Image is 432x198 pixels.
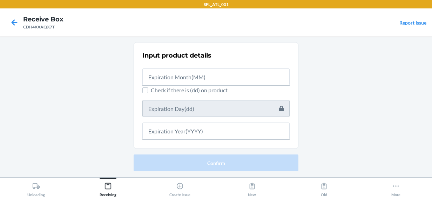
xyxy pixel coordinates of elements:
input: Expiration Year(YYYY) [142,123,290,139]
div: More [391,179,400,197]
button: Create Issue [144,178,216,197]
button: Receiving [72,178,144,197]
button: New [216,178,288,197]
a: Report Issue [399,20,426,26]
input: Check if there is (dd) on product [142,87,148,93]
div: Create Issue [169,179,190,197]
p: SFL_ATL_001 [204,1,229,8]
h2: Input product details [142,51,290,60]
input: Expiration Day(dd) [142,100,290,117]
h4: Receive Box [23,15,63,24]
span: Check if there is (dd) on product [151,86,290,94]
button: Confirm [134,154,298,171]
input: Expiration Month(MM) [142,68,290,85]
div: New [248,179,256,197]
div: CDH4XXAQX7T [23,24,63,30]
button: Old [288,178,360,197]
button: Report problem [134,177,298,194]
div: Old [320,179,328,197]
div: Unloading [27,179,45,197]
div: Receiving [100,179,116,197]
button: More [360,178,432,197]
